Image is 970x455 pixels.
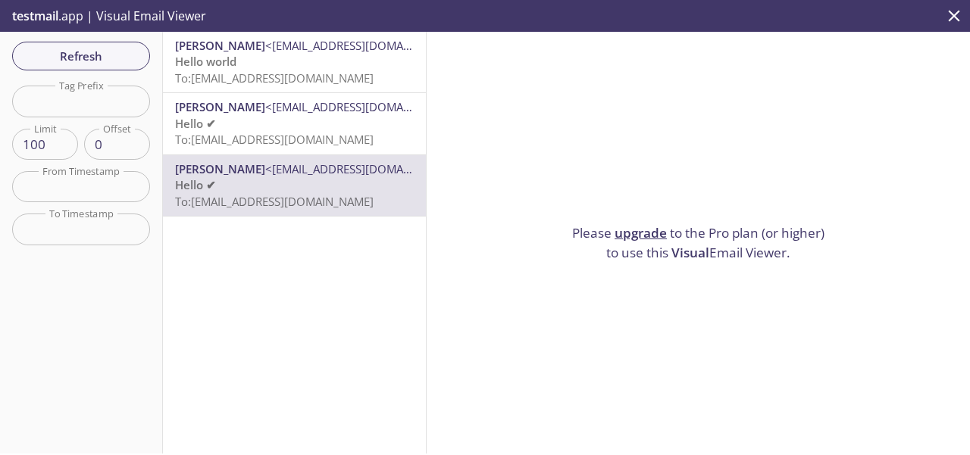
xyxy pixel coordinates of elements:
[566,223,831,262] p: Please to the Pro plan (or higher) to use this Email Viewer.
[24,46,138,66] span: Refresh
[175,116,216,131] span: Hello ✔
[175,99,265,114] span: [PERSON_NAME]
[175,54,236,69] span: Hello world
[265,38,462,53] span: <[EMAIL_ADDRESS][DOMAIN_NAME]>
[615,224,667,242] a: upgrade
[175,38,265,53] span: [PERSON_NAME]
[175,70,374,86] span: To: [EMAIL_ADDRESS][DOMAIN_NAME]
[163,155,426,216] div: [PERSON_NAME]<[EMAIL_ADDRESS][DOMAIN_NAME]>Hello ✔To:[EMAIL_ADDRESS][DOMAIN_NAME]
[265,99,462,114] span: <[EMAIL_ADDRESS][DOMAIN_NAME]>
[12,8,58,24] span: testmail
[163,32,426,217] nav: emails
[163,93,426,154] div: [PERSON_NAME]<[EMAIL_ADDRESS][DOMAIN_NAME]>Hello ✔To:[EMAIL_ADDRESS][DOMAIN_NAME]
[12,42,150,70] button: Refresh
[671,244,709,261] span: Visual
[163,32,426,92] div: [PERSON_NAME]<[EMAIL_ADDRESS][DOMAIN_NAME]>Hello worldTo:[EMAIL_ADDRESS][DOMAIN_NAME]
[265,161,462,176] span: <[EMAIL_ADDRESS][DOMAIN_NAME]>
[175,132,374,147] span: To: [EMAIL_ADDRESS][DOMAIN_NAME]
[175,161,265,176] span: [PERSON_NAME]
[175,177,216,192] span: Hello ✔
[175,194,374,209] span: To: [EMAIL_ADDRESS][DOMAIN_NAME]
